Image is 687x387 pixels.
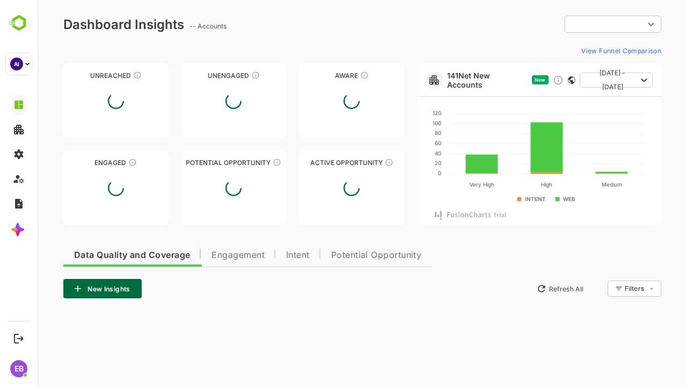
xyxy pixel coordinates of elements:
img: BambooboxLogoMark.f1c84d78b4c51b1a7b5f700c9845e183.svg [5,13,33,33]
text: 120 [395,110,404,116]
div: These accounts have open opportunities which might be at any of the Sales Stages [347,158,356,167]
div: These accounts have not been engaged with for a defined time period [96,71,104,80]
text: 40 [397,150,404,156]
span: [DATE] - [DATE] [551,66,599,94]
div: Active Opportunity [261,159,367,167]
ag: -- Accounts [152,22,192,30]
button: [DATE] - [DATE] [542,73,615,88]
div: These accounts are MQAs and can be passed on to Inside Sales [235,158,244,167]
div: These accounts are warm, further nurturing would qualify them to MQAs [91,158,99,167]
div: These accounts have just entered the buying cycle and need further nurturing [323,71,331,80]
button: New Insights [26,279,104,298]
text: 60 [397,140,404,146]
span: Data Quality and Coverage [36,251,152,260]
div: Discover new ICP-fit accounts showing engagement — via intent surges, anonymous website visits, L... [515,75,526,85]
div: Engaged [26,159,131,167]
text: 80 [397,130,404,136]
span: Engagement [174,251,227,260]
span: Intent [249,251,272,260]
span: Potential Opportunity [294,251,384,260]
text: 20 [397,160,404,166]
text: 0 [400,170,404,176]
button: View Funnel Comparison [539,42,624,59]
div: ​ [527,15,624,34]
text: High [503,181,515,188]
span: New [497,77,508,83]
div: Aware [261,71,367,80]
text: Medium [564,181,584,188]
div: These accounts have not shown enough engagement and need nurturing [214,71,222,80]
div: Unengaged [144,71,249,80]
div: AI [10,58,23,70]
div: Dashboard Insights [26,17,147,32]
div: Filters [586,279,624,298]
div: This card does not support filter and segments [530,76,538,84]
a: 141Net New Accounts [410,71,490,89]
div: Potential Opportunity [144,159,249,167]
text: 100 [395,120,404,126]
div: Filters [587,284,606,292]
div: EB [10,360,27,377]
button: Logout [11,331,26,346]
text: Very High [432,181,457,188]
button: Refresh All [494,280,551,297]
div: Unreached [26,71,131,80]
